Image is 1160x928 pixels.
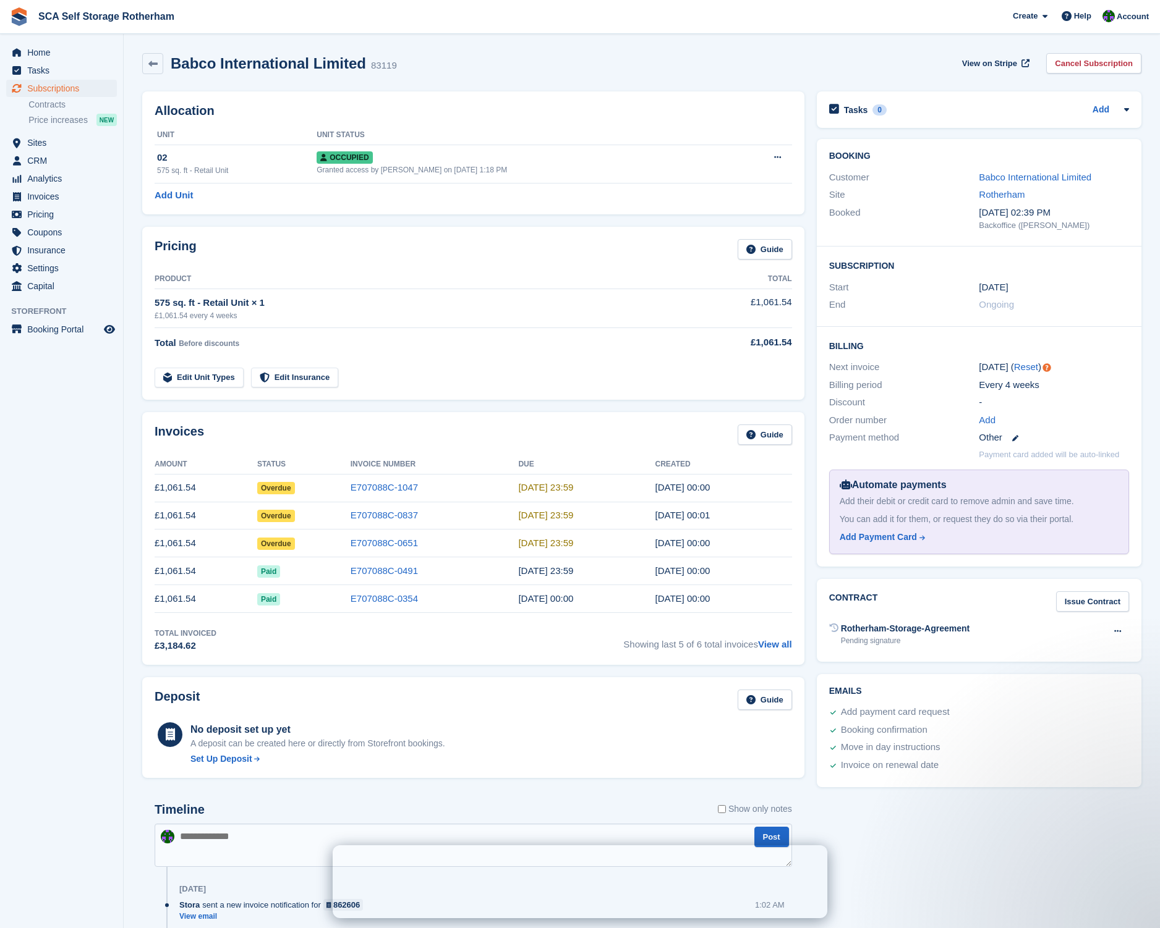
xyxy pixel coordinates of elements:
[351,510,418,520] a: E707088C-0837
[675,289,792,327] td: £1,061.54
[6,321,117,338] a: menu
[179,339,239,348] span: Before discounts
[841,758,939,773] div: Invoice on renewal date
[6,152,117,169] a: menu
[6,188,117,205] a: menu
[317,151,372,164] span: Occupied
[6,134,117,151] a: menu
[190,753,252,766] div: Set Up Deposit
[351,565,418,576] a: E707088C-0491
[518,482,573,492] time: 2025-09-15 22:59:59 UTC
[27,277,101,295] span: Capital
[957,53,1032,74] a: View on Stripe
[157,165,317,176] div: 575 sq. ft - Retail Unit
[251,368,339,388] a: Edit Insurance
[841,740,940,755] div: Move in day instructions
[155,310,675,321] div: £1,061.54 every 4 weeks
[6,44,117,61] a: menu
[844,104,868,116] h2: Tasks
[6,170,117,187] a: menu
[1102,10,1115,22] img: Ross Chapman
[155,368,244,388] a: Edit Unit Types
[841,723,928,738] div: Booking confirmation
[979,431,1129,445] div: Other
[518,510,573,520] time: 2025-08-18 22:59:59 UTC
[872,104,887,116] div: 0
[623,628,791,653] span: Showing last 5 of 6 total invoices
[155,125,317,145] th: Unit
[1093,103,1109,117] a: Add
[829,431,979,445] div: Payment method
[317,164,735,175] div: Granted access by [PERSON_NAME] on [DATE] 1:18 PM
[27,170,101,187] span: Analytics
[979,449,1119,461] p: Payment card added will be auto-linked
[28,114,88,126] span: Price increases
[155,239,197,259] h2: Pricing
[655,482,710,492] time: 2025-09-14 23:00:32 UTC
[979,395,1129,410] div: -
[6,62,117,79] a: menu
[829,171,979,185] div: Customer
[738,239,792,259] a: Guide
[27,80,101,97] span: Subscriptions
[155,502,257,529] td: £1,061.54
[155,296,675,310] div: 575 sq. ft - Retail Unit × 1
[179,899,200,911] span: Stora
[840,495,1119,508] div: Add their debit or credit card to remove admin and save time.
[155,639,216,653] div: £3,184.62
[28,113,117,127] a: Price increases NEW
[655,593,710,604] time: 2025-05-25 23:00:18 UTC
[979,299,1014,310] span: Ongoing
[718,803,792,816] label: Show only notes
[351,455,519,475] th: Invoice Number
[317,125,735,145] th: Unit Status
[655,538,710,548] time: 2025-07-20 23:00:55 UTC
[257,482,295,494] span: Overdue
[27,259,101,277] span: Settings
[829,339,1129,352] h2: Billing
[351,593,418,604] a: E707088C-0354
[829,188,979,202] div: Site
[829,395,979,410] div: Discount
[11,305,123,318] span: Storefront
[1046,53,1141,74] a: Cancel Subscription
[979,281,1008,295] time: 2025-04-27 23:00:00 UTC
[841,622,970,635] div: Rotherham-Storage-Agreement
[179,884,206,894] div: [DATE]
[27,321,101,338] span: Booking Portal
[829,686,1129,696] h2: Emails
[979,378,1129,392] div: Every 4 weeks
[33,6,179,27] a: SCA Self Storage Rotherham
[155,424,204,445] h2: Invoices
[27,134,101,151] span: Sites
[518,565,573,576] time: 2025-06-23 22:59:59 UTC
[840,513,1119,526] div: You can add it for them, or request they do so via their portal.
[6,80,117,97] a: menu
[675,269,792,289] th: Total
[351,538,418,548] a: E707088C-0651
[655,510,710,520] time: 2025-08-17 23:01:01 UTC
[190,737,445,750] p: A deposit can be created here or directly from Storefront bookings.
[257,455,351,475] th: Status
[840,478,1119,492] div: Automate payments
[979,360,1129,374] div: [DATE] ( )
[190,722,445,737] div: No deposit set up yet
[155,188,193,203] a: Add Unit
[27,242,101,259] span: Insurance
[829,378,979,392] div: Billing period
[829,413,979,428] div: Order number
[829,206,979,232] div: Booked
[179,899,369,911] div: sent a new invoice notification for
[6,206,117,223] a: menu
[155,104,792,118] h2: Allocation
[979,413,996,428] a: Add
[518,455,655,475] th: Due
[738,690,792,710] a: Guide
[155,628,216,639] div: Total Invoiced
[829,360,979,374] div: Next invoice
[6,242,117,259] a: menu
[1041,362,1052,373] div: Tooltip anchor
[1056,591,1129,612] a: Issue Contract
[161,830,174,843] img: Ross Chapman
[829,259,1129,271] h2: Subscription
